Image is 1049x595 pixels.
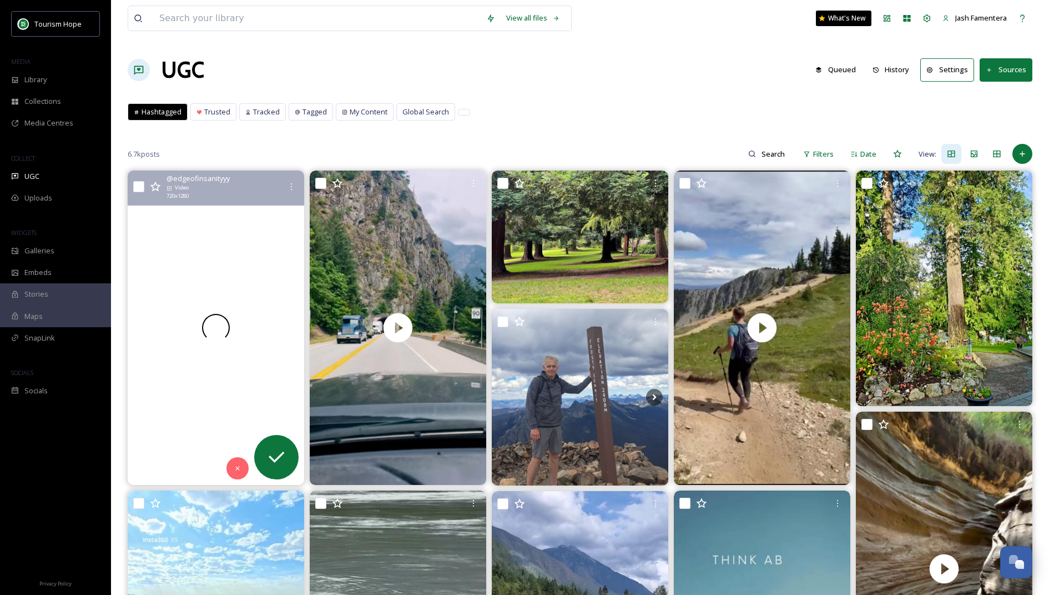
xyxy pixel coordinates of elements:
button: Open Chat [1000,546,1032,578]
span: Stories [24,289,48,299]
span: Uploads [24,193,52,203]
span: Tracked [253,107,280,117]
img: thumbnail [674,171,850,484]
span: View: [919,149,936,159]
span: Trusted [204,107,230,117]
a: What's New [816,11,871,26]
span: Media Centres [24,118,73,128]
img: thumbnail [310,171,486,484]
img: shermanfosterrealestate and I completed a 21 kilometer hike of Mt. Frosty in Manning Park yesterd... [492,309,668,486]
a: View all files [501,7,566,29]
a: Queued [810,59,867,81]
span: MEDIA [11,57,31,66]
input: Search your library [154,6,481,31]
span: 6.7k posts [128,149,160,159]
span: @ edgeofinsanityyy [167,173,230,184]
button: Queued [810,59,861,81]
img: Summer time at the River House. Gardens, pathways, old growth trees and the cold clear river🌞 #ai... [856,171,1032,406]
span: Video [175,184,189,192]
span: WIDGETS [11,228,37,237]
span: Galleries [24,246,54,256]
span: Maps [24,311,43,322]
span: COLLECT [11,154,35,162]
span: 720 x 1280 [167,192,189,200]
button: History [867,59,915,81]
img: logo.png [18,18,29,29]
video: fraser canyon is basically rodney dangerfield. . . . #frasercanyon #oldhighways #scenicroute #tra... [310,171,486,484]
input: Search [756,143,792,165]
span: Collections [24,96,61,107]
video: We often wonder why we do this to ourselves... . . . . #manningpark #threebrothers #hikingbc #hik... [674,171,850,484]
a: History [867,59,921,81]
button: Sources [980,58,1032,81]
a: Settings [920,58,980,81]
span: UGC [24,171,39,182]
span: Tagged [302,107,327,117]
span: Filters [813,149,834,159]
span: Date [860,149,876,159]
span: Socials [24,386,48,396]
span: Tourism Hope [34,19,82,29]
a: Privacy Policy [39,576,72,589]
button: Settings [920,58,974,81]
span: My Content [350,107,387,117]
span: Jash Famentera [955,13,1007,23]
span: Embeds [24,267,52,278]
span: Hashtagged [142,107,181,117]
span: Library [24,74,47,85]
a: Jash Famentera [937,7,1012,29]
span: Global Search [402,107,449,117]
img: #🌲 #bigtrees #uppermanningpark #manningpark #montecito [492,171,668,303]
span: SOCIALS [11,368,33,377]
a: UGC [161,53,204,87]
span: SnapLink [24,333,55,343]
span: Privacy Policy [39,580,72,587]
